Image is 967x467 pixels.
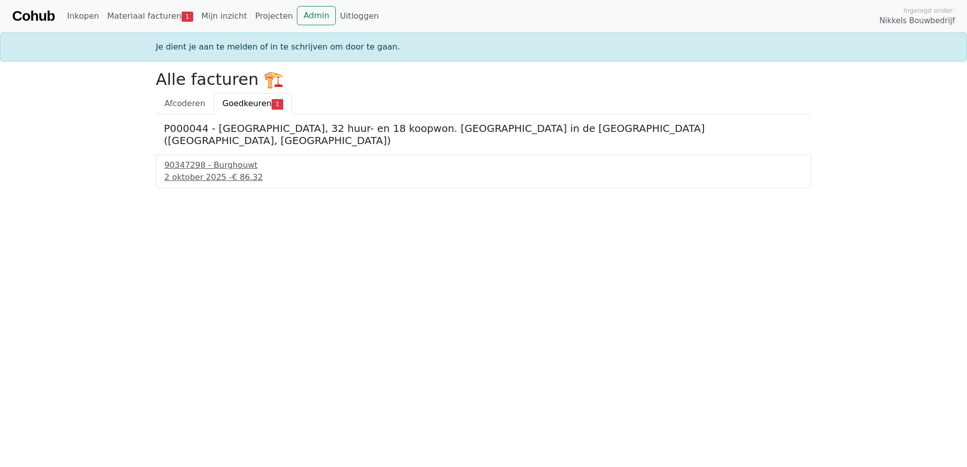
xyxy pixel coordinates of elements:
span: Goedkeuren [223,99,272,108]
div: 2 oktober 2025 - [164,171,803,183]
span: Nikkels Bouwbedrijf [880,15,955,27]
a: Cohub [12,4,55,28]
div: 90347298 - Burghouwt [164,159,803,171]
div: Je dient je aan te melden of in te schrijven om door te gaan. [150,41,817,53]
a: Projecten [251,6,297,26]
h2: Alle facturen 🏗️ [156,70,811,89]
a: Materiaal facturen1 [103,6,197,26]
h5: P000044 - [GEOGRAPHIC_DATA], 32 huur- en 18 koopwon. [GEOGRAPHIC_DATA] in de [GEOGRAPHIC_DATA] ([... [164,122,803,147]
span: Ingelogd onder: [903,6,955,15]
a: 90347298 - Burghouwt2 oktober 2025 -€ 86.32 [164,159,803,183]
span: Afcoderen [164,99,205,108]
span: 1 [272,99,283,109]
a: Inkopen [63,6,103,26]
a: Afcoderen [156,93,214,114]
span: 1 [182,12,193,22]
a: Goedkeuren1 [214,93,292,114]
span: € 86.32 [232,172,263,182]
a: Mijn inzicht [197,6,251,26]
a: Uitloggen [336,6,383,26]
a: Admin [297,6,336,25]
